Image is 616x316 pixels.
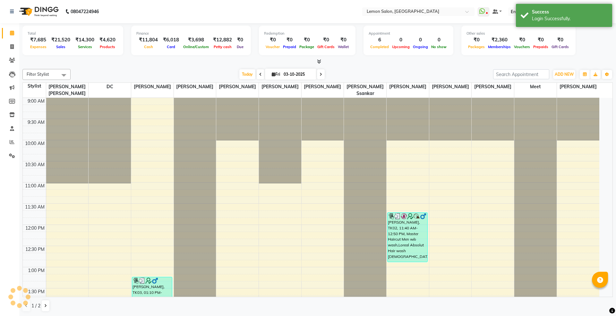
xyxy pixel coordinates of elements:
div: 0 [430,36,448,44]
span: Petty cash [212,45,233,49]
div: 11:00 AM [24,183,46,189]
div: [PERSON_NAME], TK03, 01:10 PM-01:40 PM, Kerastase Experience Bespoke [DEMOGRAPHIC_DATA] [132,277,172,298]
div: 10:30 AM [24,161,46,168]
div: 1:00 PM [27,267,46,274]
span: Sales [55,45,67,49]
div: 11:30 AM [24,204,46,210]
span: Online/Custom [182,45,210,49]
div: ₹4,620 [97,36,118,44]
div: 6 [369,36,390,44]
span: [PERSON_NAME] [PERSON_NAME] [46,83,89,98]
span: [PERSON_NAME] [387,83,429,91]
span: Packages [466,45,486,49]
div: Other sales [466,31,570,36]
span: [PERSON_NAME] [131,83,174,91]
div: ₹0 [532,36,550,44]
span: Prepaids [532,45,550,49]
div: ₹11,804 [136,36,160,44]
span: [PERSON_NAME] [302,83,344,91]
span: DC [89,83,131,91]
b: 08047224946 [71,3,99,21]
div: 12:00 PM [24,225,46,232]
div: 9:30 AM [26,119,46,126]
div: 0 [411,36,430,44]
div: Success [532,9,607,15]
div: Total [28,31,118,36]
span: Voucher [264,45,281,49]
div: ₹0 [336,36,350,44]
div: ₹0 [264,36,281,44]
span: [PERSON_NAME] [174,83,216,91]
span: Card [165,45,177,49]
div: ₹6,018 [160,36,182,44]
div: Appointment [369,31,448,36]
button: ADD NEW [553,70,575,79]
span: Wallet [336,45,350,49]
span: Today [239,69,255,79]
div: ₹0 [512,36,532,44]
div: ₹2,360 [486,36,512,44]
span: [PERSON_NAME] [216,83,259,91]
span: Services [76,45,94,49]
span: Fri [270,72,282,77]
div: Stylist [23,83,46,90]
span: Vouchers [512,45,532,49]
div: 1:30 PM [27,288,46,295]
span: Due [235,45,245,49]
div: Login Successfully. [532,15,607,22]
div: [PERSON_NAME], TK02, 11:40 AM-12:50 PM, Master Haircut Men w/o wash,Loreal Absolut Hair wash [DEM... [388,213,427,262]
span: ADD NEW [555,72,574,77]
span: Upcoming [390,45,411,49]
div: ₹0 [316,36,336,44]
input: Search Appointment [493,69,549,79]
div: 12:30 PM [24,246,46,253]
span: [PERSON_NAME] [429,83,472,91]
span: Filter Stylist [27,72,49,77]
div: 10:00 AM [24,140,46,147]
span: Expenses [29,45,48,49]
div: ₹0 [281,36,298,44]
img: logo [16,3,60,21]
div: ₹21,520 [49,36,73,44]
span: Cash [142,45,155,49]
span: Package [298,45,316,49]
div: 9:00 AM [26,98,46,105]
div: 0 [390,36,411,44]
span: Prepaid [281,45,298,49]
div: ₹0 [466,36,486,44]
div: ₹7,685 [28,36,49,44]
span: Products [98,45,117,49]
div: Finance [136,31,246,36]
span: Meet [514,83,557,91]
div: ₹0 [298,36,316,44]
div: ₹3,698 [182,36,210,44]
div: ₹0 [550,36,570,44]
span: Completed [369,45,390,49]
div: ₹12,882 [210,36,235,44]
div: Redemption [264,31,350,36]
span: Gift Cards [550,45,570,49]
span: [PERSON_NAME] [259,83,301,91]
span: [PERSON_NAME] [557,83,599,91]
span: No show [430,45,448,49]
span: Gift Cards [316,45,336,49]
span: 1 / 2 [31,303,40,309]
input: 2025-10-03 [282,70,314,79]
span: [PERSON_NAME] Ssankar [344,83,386,98]
div: ₹14,300 [73,36,97,44]
div: ₹0 [235,36,246,44]
span: [PERSON_NAME] [472,83,514,91]
span: Memberships [486,45,512,49]
span: Ongoing [411,45,430,49]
